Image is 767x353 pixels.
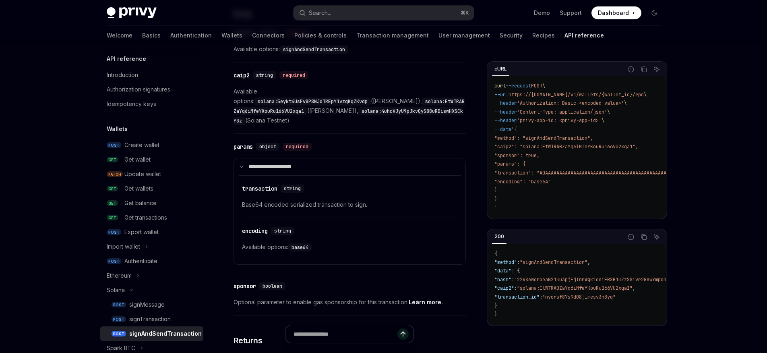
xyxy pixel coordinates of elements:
a: Support [560,9,582,17]
div: caip2 [234,71,250,79]
span: POST [112,316,126,322]
span: } [494,187,497,193]
a: POSTExport wallet [100,225,203,239]
div: Idempotency keys [107,99,156,109]
span: boolean [263,283,282,289]
span: : { [511,268,520,274]
a: Wallets [221,26,242,45]
span: "hash" [494,276,511,283]
span: , [633,285,635,291]
button: Copy the contents from the code block [639,232,649,242]
span: "transaction_id" [494,294,540,300]
h5: API reference [107,54,146,64]
button: Copy the contents from the code block [639,64,649,75]
div: Spark BTC [107,343,135,353]
a: Connectors [252,26,285,45]
span: Available options: ([PERSON_NAME]), ([PERSON_NAME]), (Solana Testnet) [234,87,466,125]
div: Import wallet [107,242,140,251]
span: , [587,259,590,266]
span: ' [494,204,497,211]
a: Demo [534,9,550,17]
div: Authenticate [124,256,157,266]
div: required [279,71,308,79]
span: object [259,143,276,150]
div: Create wallet [124,140,159,150]
div: Authorization signatures [107,85,170,94]
a: Recipes [532,26,555,45]
a: Security [500,26,523,45]
a: User management [438,26,490,45]
div: 200 [492,232,507,241]
div: Export wallet [124,227,159,237]
div: params [234,143,253,151]
span: curl [494,83,506,89]
span: POST [112,331,126,337]
span: \ [542,83,545,89]
span: Available options: [234,44,466,54]
button: Toggle Ethereum section [100,268,203,283]
span: "caip2" [494,285,514,291]
a: POSTCreate wallet [100,138,203,152]
span: : [540,294,542,300]
span: GET [107,200,118,206]
button: Ask AI [651,232,662,242]
span: POST [107,229,121,235]
span: "data" [494,268,511,274]
a: Idempotency keys [100,97,203,111]
button: Report incorrect code [626,64,636,75]
a: POSTsignAndSendTransaction [100,326,203,341]
a: GETGet wallet [100,152,203,167]
div: signTransaction [129,314,171,324]
button: Toggle Solana section [100,283,203,297]
div: Get wallets [124,184,153,193]
span: "caip2": "solana:EtWTRABZaYq6iMfeYKouRu166VU2xqa1", [494,143,638,150]
span: POST [531,83,542,89]
a: POSTAuthenticate [100,254,203,268]
div: Ethereum [107,271,132,280]
span: \ [602,117,604,124]
span: \ [644,91,647,98]
span: \ [624,100,627,106]
div: Update wallet [124,169,161,179]
span: } [494,311,497,318]
span: Base64 encoded serialized transaction to sign. [242,200,457,210]
span: GET [107,215,118,221]
button: Send message [397,328,409,340]
span: Available options: [242,242,457,252]
span: POST [112,302,126,308]
code: base64 [288,243,312,251]
div: signMessage [129,300,165,309]
img: dark logo [107,7,157,19]
a: PATCHUpdate wallet [100,167,203,181]
span: "nyorsf87s9d08jimesv3n8yq" [542,294,616,300]
span: "method": "signAndSendTransaction", [494,135,593,141]
span: --header [494,109,517,115]
a: GETGet wallets [100,181,203,196]
div: Search... [309,8,331,18]
span: --header [494,117,517,124]
span: { [494,250,497,257]
span: --request [506,83,531,89]
a: Policies & controls [294,26,347,45]
span: '{ [511,126,517,133]
button: Toggle Import wallet section [100,239,203,254]
div: Introduction [107,70,138,80]
a: Learn more. [409,299,443,306]
span: POST [107,142,121,148]
span: "encoding": "base64" [494,179,551,185]
span: --url [494,91,509,98]
span: "params": { [494,161,525,167]
input: Ask a question... [294,325,397,343]
span: https://[DOMAIN_NAME]/v1/wallets/{wallet_id}/rpc [509,91,644,98]
span: \ [607,109,610,115]
div: signAndSendTransaction [129,329,202,338]
a: Basics [142,26,161,45]
span: : [514,285,517,291]
a: GETGet transactions [100,210,203,225]
a: Welcome [107,26,132,45]
code: solana:5eykt4UsFv8P8NJdTREpY1vzqKqZKvdp [254,98,371,106]
span: 'Content-Type: application/json' [517,109,607,115]
span: Optional parameter to enable gas sponsorship for this transaction. [234,297,466,307]
div: sponsor [234,282,256,290]
a: Transaction management [356,26,429,45]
